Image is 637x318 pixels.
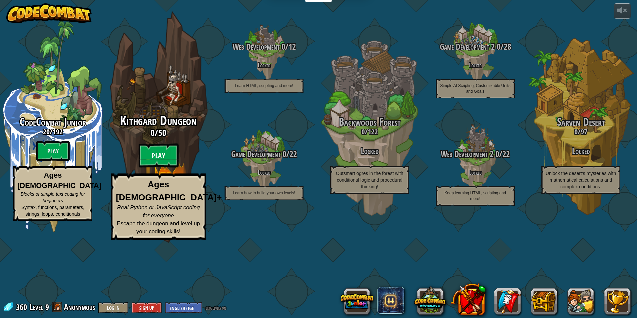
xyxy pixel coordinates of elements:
span: 12 [289,41,296,52]
h3: / [317,128,422,136]
span: Syntax, functions, parameters, strings, loops, conditionals [21,205,84,217]
h3: / [211,150,317,159]
span: 22 [502,148,510,160]
span: 192 [53,127,63,137]
span: 20 [43,127,50,137]
h3: / [422,150,528,159]
span: 0 [151,127,155,139]
btn: Play [139,144,179,168]
span: 22 [290,148,297,160]
span: Web Development [233,41,280,52]
h3: Locked [317,147,422,156]
span: Level [30,302,43,313]
span: Keep learning HTML, scripting and more! [444,191,506,201]
span: Web Development 2 [441,148,493,160]
h3: / [95,128,222,138]
h3: / [422,42,528,51]
h4: Locked [211,62,317,68]
span: beta levels on [206,305,226,311]
span: Outsmart ogres in the forest with conditional logic and procedural thinking! [336,171,403,189]
btn: Play [36,141,70,161]
span: Unlock the desert’s mysteries with mathematical calculations and complex conditions. [546,171,616,189]
span: Anonymous [64,302,95,312]
span: Kithgard Dungeon [120,112,197,129]
button: Log In [98,302,128,313]
span: Game Development [231,148,281,160]
span: Learn HTML, scripting and more! [235,83,293,88]
span: 122 [368,127,378,137]
span: 0 [361,127,365,137]
button: Sign Up [132,302,162,313]
span: 0 [281,148,286,160]
strong: Ages [DEMOGRAPHIC_DATA]+ [116,180,222,202]
span: 360 [16,302,29,312]
h3: / [211,42,317,51]
h3: Locked [528,147,634,156]
h4: Locked [211,169,317,176]
span: Backwoods Forest [339,115,401,129]
span: 9 [45,302,49,312]
span: Sarven Desert [557,115,605,129]
span: Learn how to build your own levels! [233,191,295,195]
h4: Locked [422,62,528,68]
img: CodeCombat - Learn how to code by playing a game [6,3,92,23]
span: 50 [158,127,166,139]
span: Escape the dungeon and level up your coding skills! [117,220,200,235]
button: Adjust volume [614,3,631,19]
span: Real Python or JavaScript coding for everyone [117,204,200,219]
h3: / [528,128,634,136]
span: 97 [581,127,587,137]
span: 0 [574,127,578,137]
span: Simple AI Scripting, Customizable Units and Goals [440,83,510,94]
span: 0 [280,41,285,52]
span: 0 [493,148,499,160]
span: Game Development 2 [440,41,495,52]
h4: Locked [422,169,528,176]
strong: Ages [DEMOGRAPHIC_DATA] [17,171,101,190]
span: 0 [495,41,500,52]
span: CodeCombat Junior [20,115,86,129]
span: Blocks or simple text coding for beginners [21,191,85,203]
span: 28 [504,41,511,52]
